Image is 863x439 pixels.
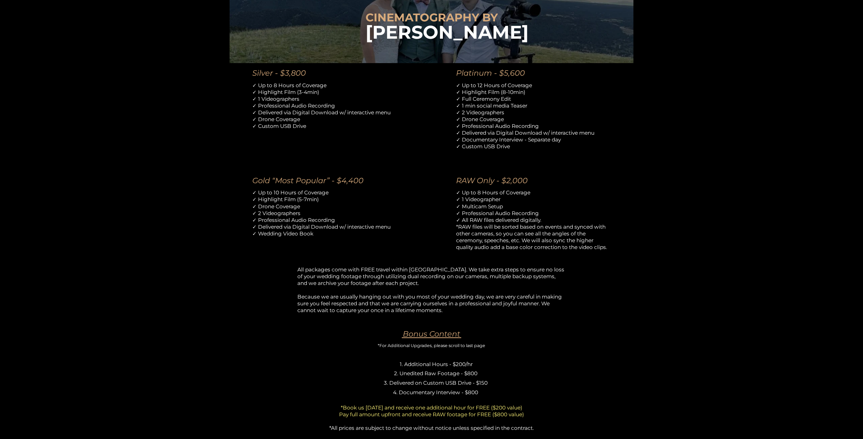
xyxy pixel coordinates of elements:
[252,68,306,78] em: Silver - $3,800
[329,425,534,431] span: *All prices are subject to change without notice unless specified in the contract.
[252,189,407,237] p: ✓ Up to 10 Hours of Coverage ✓ Highlight Film (5-7min) ✓ Drone Coverage ✓ 2 Videographers ✓ Profe...
[297,266,565,314] p: All packages come with FREE travel within [GEOGRAPHIC_DATA]. We take extra steps to ensure no los...
[252,82,407,130] p: ✓ Up to 8 Hours of Coverage ✓ Highlight Film (3-4min) ✓ 1 Videographers ✓ Professional Audio Reco...
[366,21,529,43] strong: [PERSON_NAME]
[252,176,364,185] em: Gold “Most Popular” - $4,400
[456,176,528,185] em: RAW Only - $2,000
[356,380,520,386] p: Delivered on Custom USB Drive - $150
[366,11,498,24] strong: CINEMATOGRAPHY BY
[456,68,525,78] em: Platinum - $5,600
[403,329,460,339] em: Bonus Content
[456,189,611,250] p: ✓ Up to 8 Hours of Coverage ✓ 1 Videographer ✓ Multicam Setup ✓ Professional Audio Recording ✓ Al...
[456,82,611,150] p: ✓ Up to 12 Hours of Coverage ✓ Highlight Film (8-10min) ✓ Full Ceremony Edit ✓ 1 min social media...
[343,343,520,348] p: *For Additional Upgrades, please scroll to last page
[356,389,520,396] p: Documentary Interview - $800
[356,370,520,377] p: Unedited Raw Footage - $800
[356,361,520,368] p: Additional Hours - $200/hr
[339,404,524,418] span: *Book us [DATE] and receive one additional hour for FREE ($200 value) Pay full amount upfront and...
